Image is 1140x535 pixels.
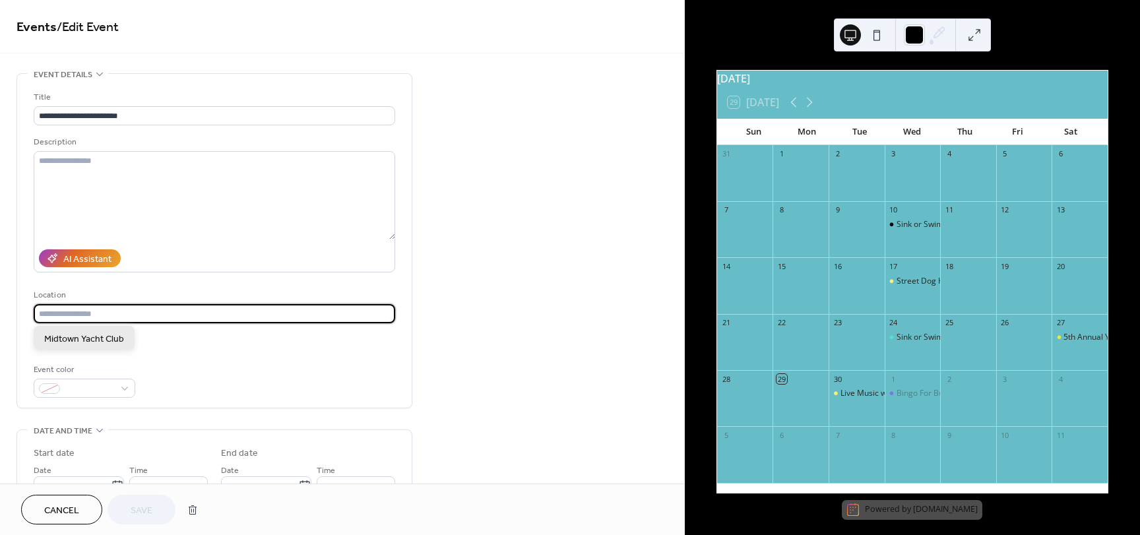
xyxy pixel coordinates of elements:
[1000,318,1010,328] div: 26
[776,318,786,328] div: 22
[221,464,239,478] span: Date
[913,504,978,515] a: [DOMAIN_NAME]
[833,205,842,215] div: 9
[34,68,92,82] span: Event details
[1000,149,1010,159] div: 5
[897,388,971,399] div: Bingo For Bunnies.,.,
[780,119,833,145] div: Mon
[889,205,899,215] div: 10
[833,430,842,440] div: 7
[944,374,954,384] div: 2
[889,430,899,440] div: 8
[944,205,954,215] div: 11
[1044,119,1097,145] div: Sat
[776,430,786,440] div: 6
[1056,149,1065,159] div: 6
[34,447,75,460] div: Start date
[63,253,111,267] div: AI Assistant
[840,388,953,399] div: Live Music w/ [PERSON_NAME]
[721,318,731,328] div: 21
[889,374,899,384] div: 1
[34,135,393,149] div: Description
[833,119,886,145] div: Tue
[221,447,258,460] div: End date
[129,464,148,478] span: Time
[885,219,941,230] div: Sink or Swim Trivia
[34,464,51,478] span: Date
[721,205,731,215] div: 7
[1056,205,1065,215] div: 13
[897,276,980,287] div: Street Dog Hero Bingo
[776,149,786,159] div: 1
[1000,205,1010,215] div: 12
[1056,318,1065,328] div: 27
[721,149,731,159] div: 31
[721,430,731,440] div: 5
[1056,430,1065,440] div: 11
[939,119,992,145] div: Thu
[34,90,393,104] div: Title
[57,15,119,40] span: / Edit Event
[944,430,954,440] div: 9
[21,495,102,524] button: Cancel
[721,374,731,384] div: 28
[885,276,941,287] div: Street Dog Hero Bingo
[889,149,899,159] div: 3
[829,388,885,399] div: Live Music w/ Joe Martin
[1000,261,1010,271] div: 19
[317,464,335,478] span: Time
[897,332,966,343] div: Sink or Swim Trivia
[16,15,57,40] a: Events
[721,261,731,271] div: 14
[1056,374,1065,384] div: 4
[944,318,954,328] div: 25
[833,374,842,384] div: 30
[34,288,393,302] div: Location
[1052,332,1108,343] div: 5th Annual Yachtoberfest
[944,149,954,159] div: 4
[776,374,786,384] div: 29
[1056,261,1065,271] div: 20
[1000,430,1010,440] div: 10
[728,119,780,145] div: Sun
[717,71,1108,86] div: [DATE]
[776,261,786,271] div: 15
[944,261,954,271] div: 18
[39,249,121,267] button: AI Assistant
[776,205,786,215] div: 8
[897,219,966,230] div: Sink or Swim Trivia
[889,318,899,328] div: 24
[833,149,842,159] div: 2
[833,318,842,328] div: 23
[885,332,941,343] div: Sink or Swim Trivia
[34,363,133,377] div: Event color
[992,119,1044,145] div: Fri
[44,504,79,518] span: Cancel
[833,261,842,271] div: 16
[34,424,92,438] span: Date and time
[889,261,899,271] div: 17
[1000,374,1010,384] div: 3
[886,119,939,145] div: Wed
[865,504,978,515] div: Powered by
[44,332,124,346] span: Midtown Yacht Club
[885,388,941,399] div: Bingo For Bunnies.,.,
